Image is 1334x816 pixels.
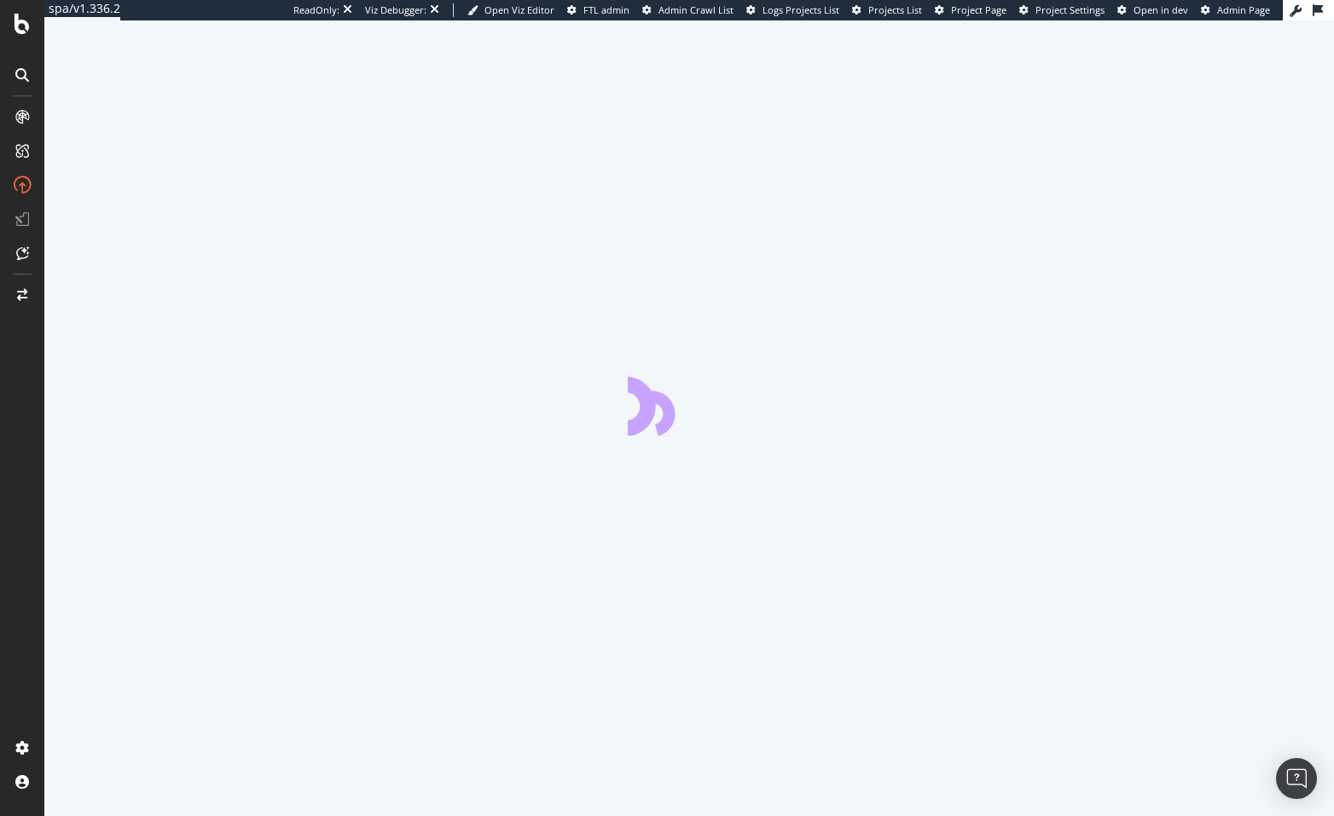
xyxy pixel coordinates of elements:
[1019,3,1105,17] a: Project Settings
[365,3,426,17] div: Viz Debugger:
[1217,3,1270,16] span: Admin Page
[1134,3,1188,16] span: Open in dev
[642,3,734,17] a: Admin Crawl List
[852,3,922,17] a: Projects List
[583,3,629,16] span: FTL admin
[1117,3,1188,17] a: Open in dev
[658,3,734,16] span: Admin Crawl List
[951,3,1006,16] span: Project Page
[1276,758,1317,799] div: Open Intercom Messenger
[763,3,839,16] span: Logs Projects List
[628,374,751,436] div: animation
[567,3,629,17] a: FTL admin
[293,3,339,17] div: ReadOnly:
[868,3,922,16] span: Projects List
[1201,3,1270,17] a: Admin Page
[1035,3,1105,16] span: Project Settings
[935,3,1006,17] a: Project Page
[746,3,839,17] a: Logs Projects List
[484,3,554,16] span: Open Viz Editor
[467,3,554,17] a: Open Viz Editor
